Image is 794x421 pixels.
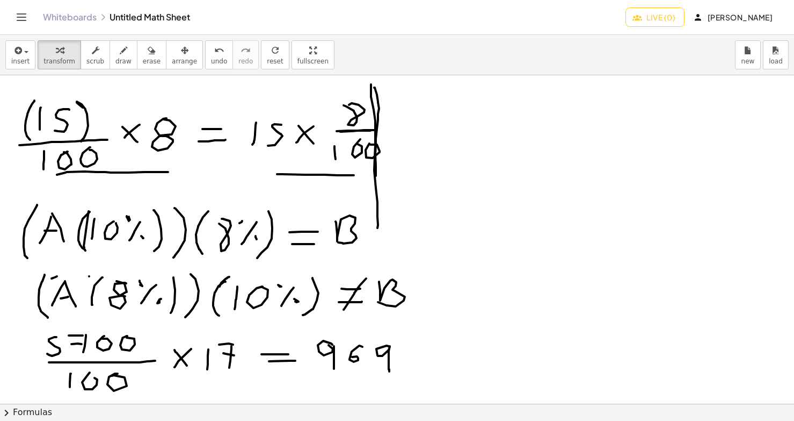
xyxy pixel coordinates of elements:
[43,58,75,65] span: transform
[763,40,789,69] button: load
[137,40,166,69] button: erase
[270,44,280,57] i: refresh
[625,8,684,27] button: Live (0)
[687,8,781,27] button: [PERSON_NAME]
[172,58,197,65] span: arrange
[297,58,329,65] span: fullscreen
[205,40,233,69] button: undoundo
[81,40,110,69] button: scrub
[211,58,227,65] span: undo
[241,44,251,57] i: redo
[5,40,35,69] button: insert
[110,40,137,69] button: draw
[238,58,253,65] span: redo
[214,44,224,57] i: undo
[261,40,289,69] button: refreshreset
[769,58,783,65] span: load
[292,40,334,69] button: fullscreen
[166,40,203,69] button: arrange
[86,58,104,65] span: scrub
[115,58,132,65] span: draw
[38,40,81,69] button: transform
[635,12,675,22] span: Live (0)
[43,12,97,23] a: Whiteboards
[11,58,30,65] span: insert
[735,40,761,69] button: new
[267,58,283,65] span: reset
[741,58,755,65] span: new
[695,12,773,22] span: [PERSON_NAME]
[143,58,161,65] span: erase
[13,9,30,26] button: Toggle navigation
[232,40,259,69] button: redoredo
